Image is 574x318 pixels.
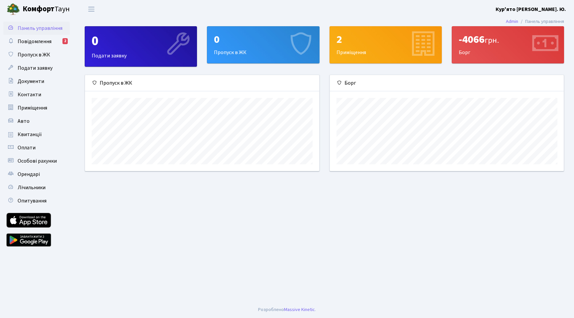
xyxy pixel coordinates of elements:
[284,306,315,313] a: Massive Kinetic
[506,18,518,25] a: Admin
[3,101,70,115] a: Приміщення
[3,168,70,181] a: Орендарі
[18,171,40,178] span: Орендарі
[3,88,70,101] a: Контакти
[18,91,41,98] span: Контакти
[3,141,70,154] a: Оплати
[258,306,316,313] div: Розроблено .
[3,61,70,75] a: Подати заявку
[485,35,499,46] span: грн.
[23,4,70,15] span: Таун
[7,3,20,16] img: logo.png
[330,27,441,63] div: Приміщення
[18,131,42,138] span: Квитанції
[3,154,70,168] a: Особові рахунки
[3,115,70,128] a: Авто
[18,38,51,45] span: Повідомлення
[496,6,566,13] b: Кур'ято [PERSON_NAME]. Ю.
[3,194,70,207] a: Опитування
[85,27,197,66] div: Подати заявку
[496,15,574,29] nav: breadcrumb
[18,64,52,72] span: Подати заявку
[518,18,564,25] li: Панель управління
[62,38,68,44] div: 2
[18,104,47,112] span: Приміщення
[85,75,319,91] div: Пропуск в ЖК
[330,26,442,63] a: 2Приміщення
[330,75,564,91] div: Борг
[18,197,47,204] span: Опитування
[3,75,70,88] a: Документи
[18,144,36,151] span: Оплати
[207,26,319,63] a: 0Пропуск в ЖК
[23,4,54,14] b: Комфорт
[3,35,70,48] a: Повідомлення2
[3,181,70,194] a: Лічильники
[18,157,57,165] span: Особові рахунки
[85,26,197,67] a: 0Подати заявку
[496,5,566,13] a: Кур'ято [PERSON_NAME]. Ю.
[18,184,46,191] span: Лічильники
[214,33,312,46] div: 0
[3,48,70,61] a: Пропуск в ЖК
[83,4,100,15] button: Переключити навігацію
[336,33,435,46] div: 2
[18,118,30,125] span: Авто
[18,51,50,58] span: Пропуск в ЖК
[18,25,62,32] span: Панель управління
[452,27,564,63] div: Борг
[207,27,319,63] div: Пропуск в ЖК
[459,33,557,46] div: -4066
[3,22,70,35] a: Панель управління
[18,78,44,85] span: Документи
[3,128,70,141] a: Квитанції
[92,33,190,49] div: 0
